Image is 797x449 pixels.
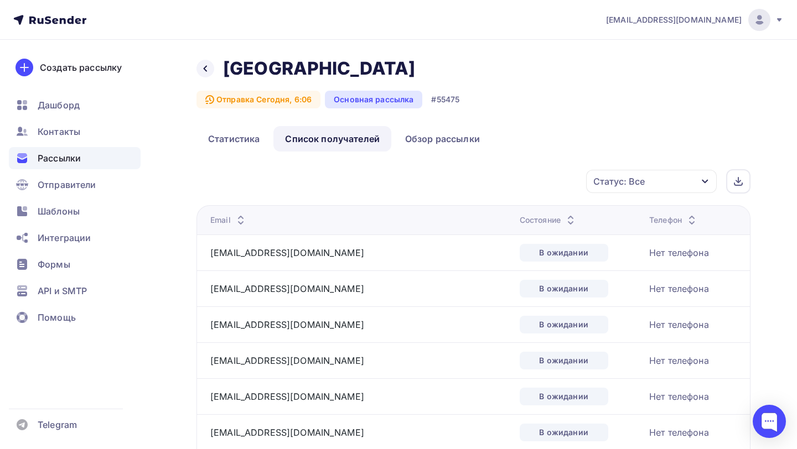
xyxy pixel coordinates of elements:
div: Отправка Сегодня, 6:06 [196,91,320,108]
a: Формы [9,253,141,275]
span: Дашборд [38,98,80,112]
div: Состояние [520,215,577,226]
div: В ожидании [520,316,608,333]
span: Контакты [38,125,80,138]
div: Нет телефона [649,318,709,331]
span: Интеграции [38,231,91,244]
div: Нет телефона [649,426,709,439]
a: [EMAIL_ADDRESS][DOMAIN_NAME] [210,427,364,438]
span: [EMAIL_ADDRESS][DOMAIN_NAME] [606,14,742,25]
div: Нет телефона [649,246,709,259]
div: #55475 [431,94,459,105]
a: Шаблоны [9,200,141,222]
div: Нет телефона [649,390,709,403]
div: В ожидании [520,424,608,441]
div: В ожидании [520,388,608,405]
a: [EMAIL_ADDRESS][DOMAIN_NAME] [606,9,784,31]
a: Статистика [196,126,271,152]
a: [EMAIL_ADDRESS][DOMAIN_NAME] [210,283,364,294]
a: Дашборд [9,94,141,116]
span: Помощь [38,311,76,324]
div: В ожидании [520,280,608,297]
div: Нет телефона [649,282,709,295]
a: Обзор рассылки [394,126,491,152]
span: API и SMTP [38,284,87,297]
div: В ожидании [520,352,608,369]
a: Список получателей [273,126,391,152]
a: Рассылки [9,147,141,169]
a: [EMAIL_ADDRESS][DOMAIN_NAME] [210,319,364,330]
a: Отправители [9,174,141,196]
h2: [GEOGRAPHIC_DATA] [223,58,415,80]
div: Нет телефона [649,354,709,367]
div: Основная рассылка [325,91,422,108]
span: Telegram [38,418,77,431]
div: Email [210,215,247,226]
button: Статус: Все [586,169,717,194]
a: [EMAIL_ADDRESS][DOMAIN_NAME] [210,247,364,258]
span: Отправители [38,178,96,191]
div: В ожидании [520,244,608,262]
div: Статус: Все [593,175,645,188]
div: Создать рассылку [40,61,122,74]
a: [EMAIL_ADDRESS][DOMAIN_NAME] [210,355,364,366]
span: Шаблоны [38,205,80,218]
a: Контакты [9,121,141,143]
span: Формы [38,258,70,271]
div: Телефон [649,215,698,226]
span: Рассылки [38,152,81,165]
a: [EMAIL_ADDRESS][DOMAIN_NAME] [210,391,364,402]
